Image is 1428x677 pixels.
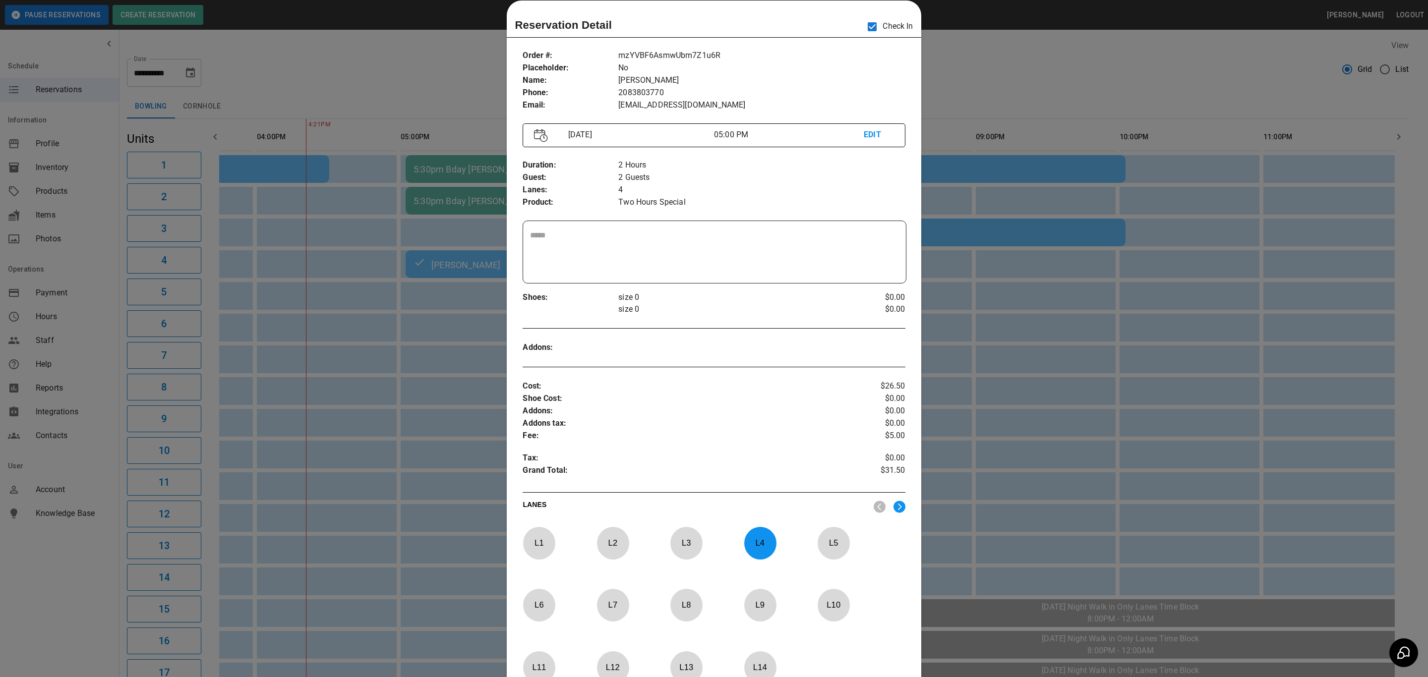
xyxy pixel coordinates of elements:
p: Duration : [523,159,618,171]
p: L 6 [523,593,555,617]
p: LANES [523,500,865,513]
p: L 1 [523,531,555,555]
p: Lanes : [523,184,618,196]
p: $0.00 [841,405,905,417]
p: $0.00 [841,291,905,303]
p: Placeholder : [523,62,618,74]
p: Cost : [523,380,841,393]
p: Addons tax : [523,417,841,430]
p: $0.00 [841,303,905,315]
p: L 3 [670,531,703,555]
img: right.svg [893,501,905,513]
p: L 9 [744,593,776,617]
p: No [618,62,905,74]
p: [PERSON_NAME] [618,74,905,87]
p: Product : [523,196,618,209]
p: Tax : [523,452,841,464]
p: Name : [523,74,618,87]
img: Vector [534,129,548,142]
p: Email : [523,99,618,112]
p: [DATE] [564,129,714,141]
p: $0.00 [841,417,905,430]
p: Shoe Cost : [523,393,841,405]
p: Two Hours Special [618,196,905,209]
p: $0.00 [841,393,905,405]
p: size 0 [618,291,841,303]
p: $0.00 [841,452,905,464]
p: L 2 [596,531,629,555]
p: Shoes : [523,291,618,304]
p: 05:00 PM [714,129,864,141]
p: Fee : [523,430,841,442]
p: Addons : [523,341,618,354]
p: size 0 [618,303,841,315]
p: Guest : [523,171,618,184]
p: mzYVBF6AsmwUbm7Z1u6R [618,50,905,62]
p: L 5 [817,531,850,555]
p: Reservation Detail [515,17,612,33]
p: $31.50 [841,464,905,479]
p: Order # : [523,50,618,62]
p: $26.50 [841,380,905,393]
p: [EMAIL_ADDRESS][DOMAIN_NAME] [618,99,905,112]
img: nav_left.svg [874,501,886,513]
p: Check In [862,16,913,37]
p: 4 [618,184,905,196]
p: L 4 [744,531,776,555]
p: Addons : [523,405,841,417]
p: EDIT [864,129,893,141]
p: L 10 [817,593,850,617]
p: 2 Hours [618,159,905,171]
p: Phone : [523,87,618,99]
p: 2 Guests [618,171,905,184]
p: L 8 [670,593,703,617]
p: 2083803770 [618,87,905,99]
p: $5.00 [841,430,905,442]
p: L 7 [596,593,629,617]
p: Grand Total : [523,464,841,479]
